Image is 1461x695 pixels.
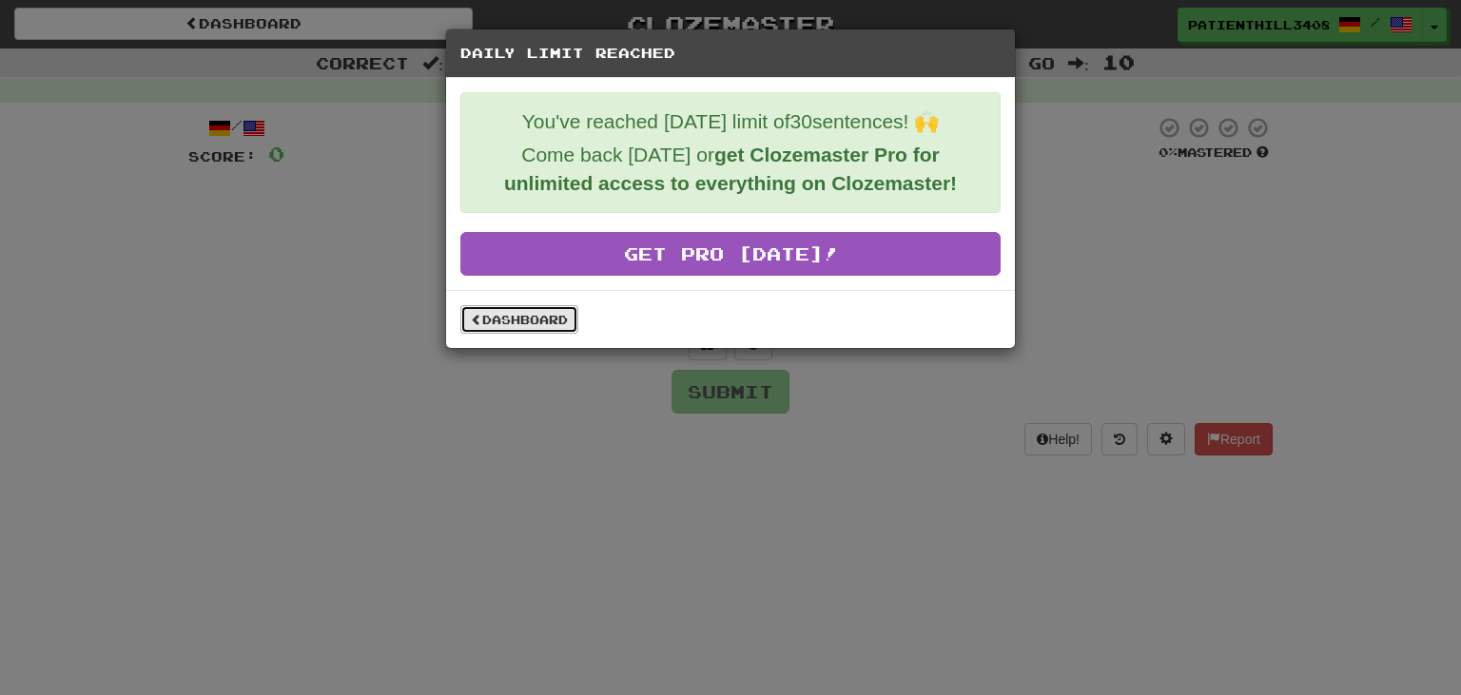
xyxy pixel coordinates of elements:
[476,141,985,198] p: Come back [DATE] or
[460,305,578,334] a: Dashboard
[476,107,985,136] p: You've reached [DATE] limit of 30 sentences! 🙌
[460,44,1001,63] h5: Daily Limit Reached
[460,232,1001,276] a: Get Pro [DATE]!
[504,144,957,194] strong: get Clozemaster Pro for unlimited access to everything on Clozemaster!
